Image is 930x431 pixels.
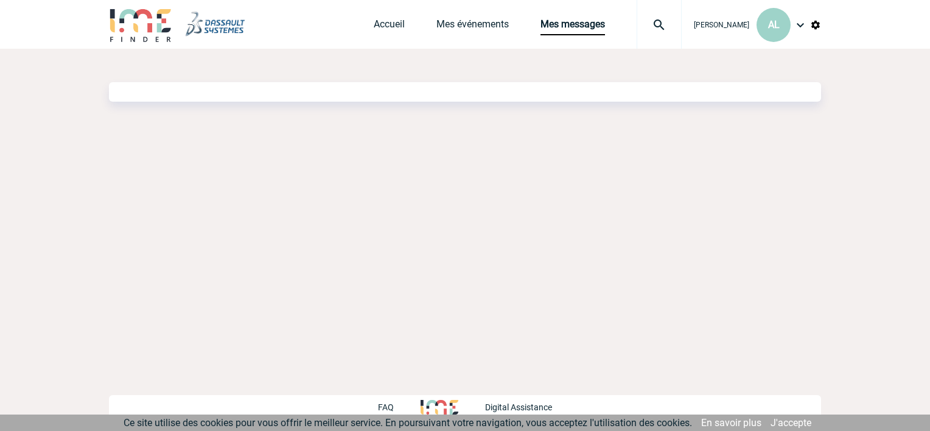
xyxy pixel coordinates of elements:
span: Ce site utilise des cookies pour vous offrir le meilleur service. En poursuivant votre navigation... [124,417,692,429]
a: En savoir plus [701,417,761,429]
a: Mes messages [540,18,605,35]
p: Digital Assistance [485,402,552,412]
a: FAQ [378,401,421,412]
span: AL [768,19,780,30]
img: http://www.idealmeetingsevents.fr/ [421,400,458,415]
p: FAQ [378,402,394,412]
img: IME-Finder [109,7,172,42]
a: J'accepte [771,417,811,429]
a: Accueil [374,18,405,35]
span: [PERSON_NAME] [694,21,749,29]
a: Mes événements [436,18,509,35]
